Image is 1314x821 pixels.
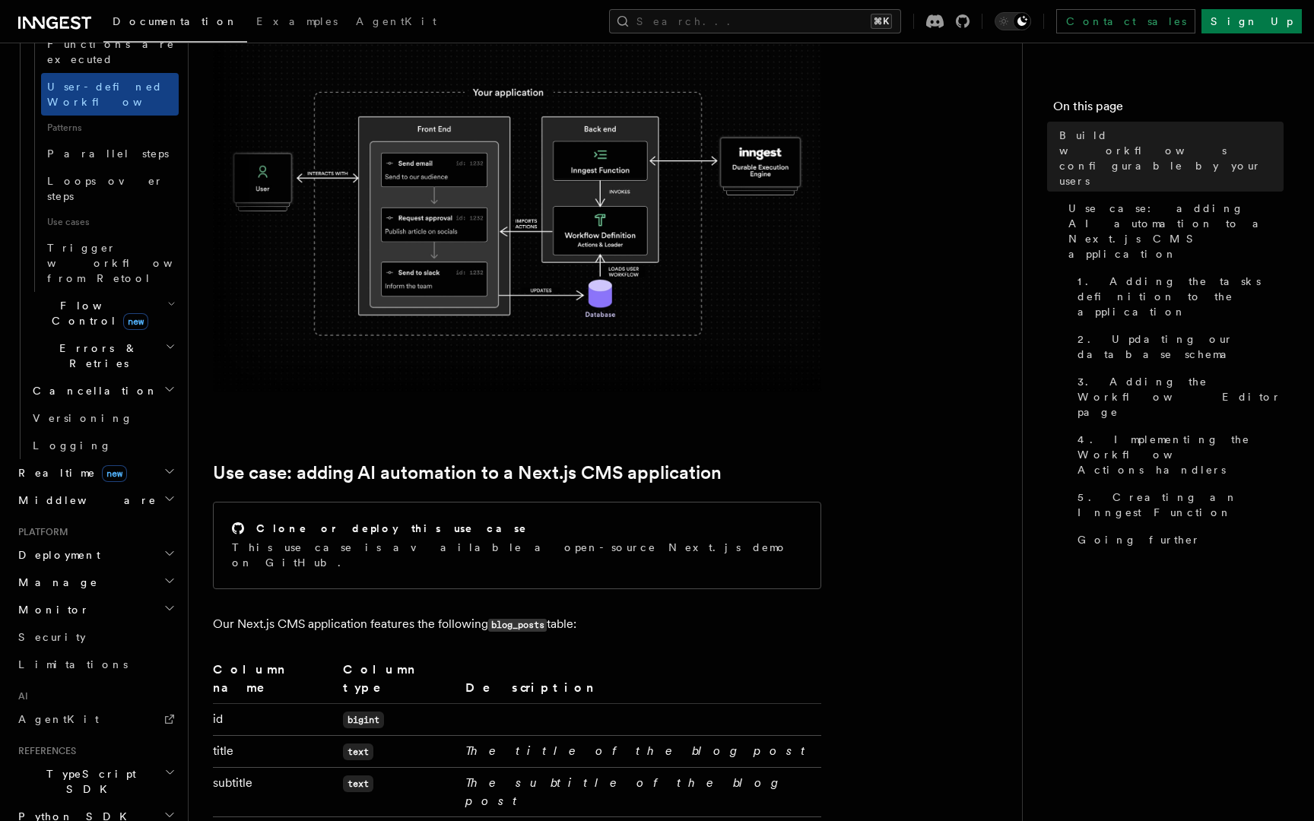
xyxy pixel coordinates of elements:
a: Limitations [12,651,179,678]
code: text [343,743,373,760]
a: Use case: adding AI automation to a Next.js CMS application [1062,195,1284,268]
span: Patterns [41,116,179,140]
span: Parallel steps [47,147,169,160]
button: Manage [12,569,179,596]
a: Build workflows configurable by your users [1053,122,1284,195]
span: Examples [256,15,338,27]
a: 2. Updating our database schema [1071,325,1284,368]
span: new [123,313,148,330]
span: Limitations [18,658,128,670]
a: 3. Adding the Workflow Editor page [1071,368,1284,426]
a: 4. Implementing the Workflow Actions handlers [1071,426,1284,483]
span: 1. Adding the tasks definition to the application [1078,274,1284,319]
a: Security [12,623,179,651]
span: Security [18,631,86,643]
td: subtitle [213,767,337,816]
a: Contact sales [1056,9,1195,33]
button: Cancellation [27,377,179,404]
span: Platform [12,526,68,538]
button: Errors & Retries [27,334,179,377]
h4: On this page [1053,97,1284,122]
span: Versioning [33,412,133,424]
span: 3. Adding the Workflow Editor page [1078,374,1284,420]
a: User-defined Workflows [41,73,179,116]
span: Flow Control [27,298,167,328]
span: AgentKit [356,15,436,27]
h2: Clone or deploy this use case [256,521,528,536]
p: This use case is available a open-source Next.js demo on GitHub. [232,540,802,570]
a: Logging [27,432,179,459]
em: The title of the blog post [465,743,812,758]
p: Our Next.js CMS application features the following table: [213,613,821,636]
a: 5. Creating an Inngest Function [1071,483,1284,526]
a: AgentKit [12,705,179,733]
em: The subtitle of the blog post [465,775,782,808]
span: Going further [1078,532,1201,547]
span: 2. Updating our database schema [1078,331,1284,362]
a: Examples [247,5,347,41]
span: AI [12,690,28,702]
a: Trigger workflows from Retool [41,234,179,292]
button: Monitor [12,596,179,623]
span: AgentKit [18,713,99,725]
span: Loops over steps [47,175,163,202]
a: Going further [1071,526,1284,553]
a: Documentation [103,5,247,43]
th: Column name [213,660,337,704]
span: Use case: adding AI automation to a Next.js CMS application [1068,201,1284,262]
span: TypeScript SDK [12,766,164,797]
td: id [213,703,337,735]
a: Parallel steps [41,140,179,167]
button: Middleware [12,487,179,514]
a: Clone or deploy this use caseThis use case is available a open-source Next.js demo on GitHub. [213,502,821,589]
span: Deployment [12,547,100,563]
span: Documentation [113,15,238,27]
a: 1. Adding the tasks definition to the application [1071,268,1284,325]
span: Middleware [12,493,157,508]
a: How Functions are executed [41,15,179,73]
span: User-defined Workflows [47,81,184,108]
a: Use case: adding AI automation to a Next.js CMS application [213,462,722,483]
a: AgentKit [347,5,446,41]
span: Manage [12,575,98,590]
span: References [12,745,76,757]
span: Logging [33,439,112,452]
span: Errors & Retries [27,341,165,371]
button: Deployment [12,541,179,569]
span: new [102,465,127,482]
button: Realtimenew [12,459,179,487]
span: 5. Creating an Inngest Function [1078,490,1284,520]
span: 4. Implementing the Workflow Actions handlers [1078,432,1284,477]
span: Build workflows configurable by your users [1059,128,1284,189]
kbd: ⌘K [871,14,892,29]
a: Loops over steps [41,167,179,210]
button: Search...⌘K [609,9,901,33]
button: Flow Controlnew [27,292,179,334]
th: Column type [337,660,459,704]
img: The Workflow Kit provides a Workflow Engine to compose workflow actions on the back end and a set... [213,28,821,392]
a: Sign Up [1201,9,1302,33]
code: blog_posts [488,619,547,632]
code: text [343,775,373,792]
span: Realtime [12,465,127,480]
span: Cancellation [27,383,158,398]
code: bigint [343,712,384,728]
a: Versioning [27,404,179,432]
span: Trigger workflows from Retool [47,242,214,284]
span: How Functions are executed [47,23,175,65]
span: Use cases [41,210,179,234]
button: Toggle dark mode [995,12,1031,30]
span: Monitor [12,602,90,617]
button: TypeScript SDK [12,760,179,803]
td: title [213,735,337,767]
th: Description [459,660,821,704]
